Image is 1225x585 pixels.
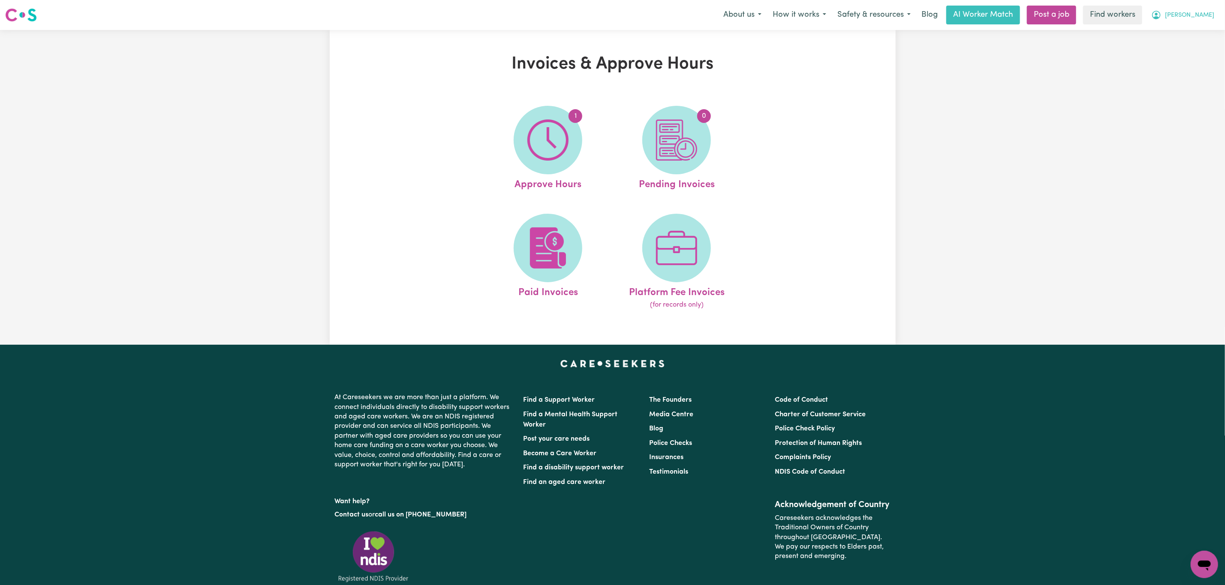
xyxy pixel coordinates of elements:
p: Careseekers acknowledges the Traditional Owners of Country throughout [GEOGRAPHIC_DATA]. We pay o... [775,510,890,565]
h2: Acknowledgement of Country [775,500,890,510]
a: Approve Hours [486,106,610,192]
a: Find a Mental Health Support Worker [524,411,618,428]
button: Safety & resources [832,6,916,24]
a: Code of Conduct [775,397,828,403]
a: Complaints Policy [775,454,831,461]
button: How it works [767,6,832,24]
a: Find a Support Worker [524,397,595,403]
a: Become a Care Worker [524,450,597,457]
a: Testimonials [649,469,688,475]
a: call us on [PHONE_NUMBER] [375,511,467,518]
a: Police Checks [649,440,692,447]
h1: Invoices & Approve Hours [429,54,796,75]
p: Want help? [335,493,513,506]
a: Pending Invoices [615,106,738,192]
span: 0 [697,109,711,123]
img: Registered NDIS provider [335,530,412,583]
p: At Careseekers we are more than just a platform. We connect individuals directly to disability su... [335,389,513,473]
a: Careseekers home page [560,360,665,367]
a: Blog [916,6,943,24]
a: Platform Fee Invoices(for records only) [615,214,738,310]
span: [PERSON_NAME] [1165,11,1214,20]
img: Careseekers logo [5,7,37,23]
a: AI Worker Match [946,6,1020,24]
a: NDIS Code of Conduct [775,469,845,475]
a: Protection of Human Rights [775,440,862,447]
a: Insurances [649,454,683,461]
a: Contact us [335,511,369,518]
a: Media Centre [649,411,693,418]
a: Find workers [1083,6,1142,24]
a: Find an aged care worker [524,479,606,486]
span: Paid Invoices [518,282,578,300]
a: Find a disability support worker [524,464,624,471]
a: Police Check Policy [775,425,835,432]
span: 1 [569,109,582,123]
span: (for records only) [650,300,704,310]
button: My Account [1146,6,1220,24]
a: Post a job [1027,6,1076,24]
a: Charter of Customer Service [775,411,866,418]
span: Pending Invoices [639,174,715,192]
a: The Founders [649,397,692,403]
p: or [335,507,513,523]
a: Blog [649,425,663,432]
a: Paid Invoices [486,214,610,310]
span: Platform Fee Invoices [629,282,725,300]
span: Approve Hours [515,174,581,192]
button: About us [718,6,767,24]
a: Post your care needs [524,436,590,442]
a: Careseekers logo [5,5,37,25]
iframe: Button to launch messaging window, conversation in progress [1191,551,1218,578]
